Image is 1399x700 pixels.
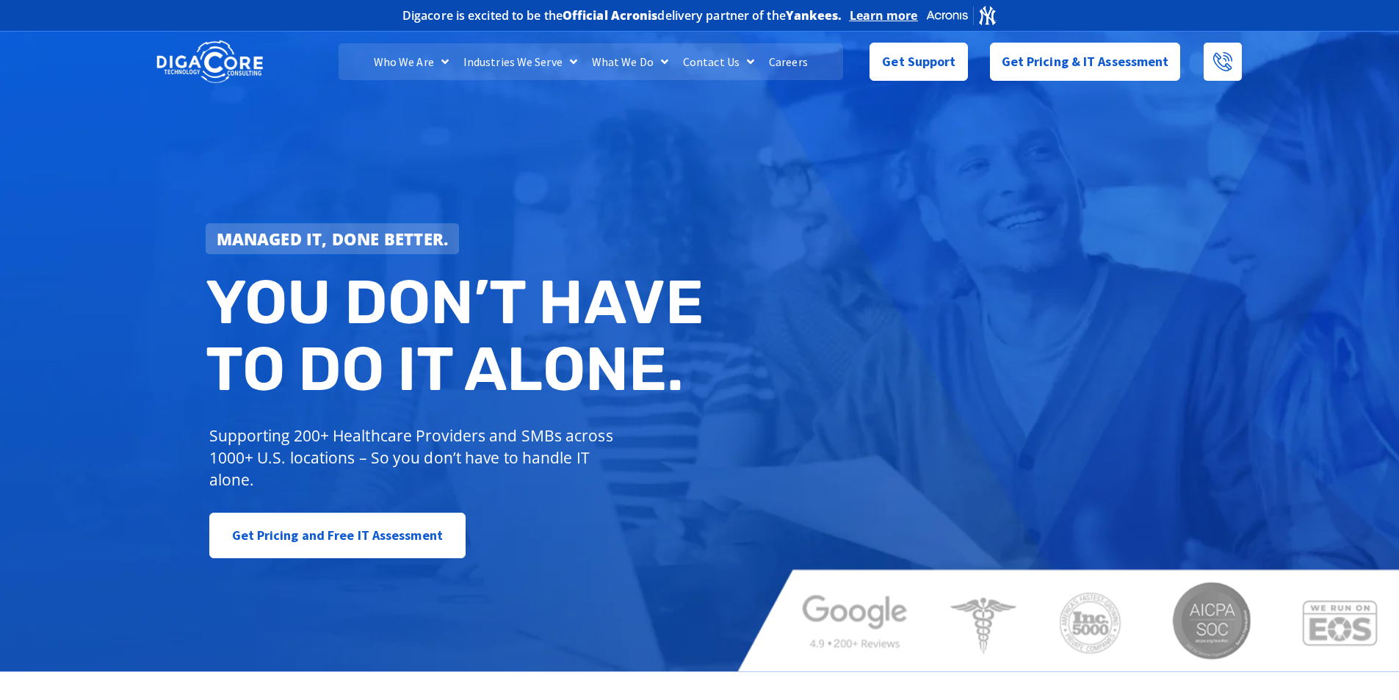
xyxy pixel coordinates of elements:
[676,43,762,80] a: Contact Us
[870,43,967,81] a: Get Support
[206,223,460,254] a: Managed IT, done better.
[762,43,815,80] a: Careers
[882,47,955,76] span: Get Support
[456,43,585,80] a: Industries We Serve
[339,43,842,80] nav: Menu
[585,43,676,80] a: What We Do
[206,269,711,403] h2: You don’t have to do IT alone.
[990,43,1181,81] a: Get Pricing & IT Assessment
[786,7,842,24] b: Yankees.
[232,521,443,550] span: Get Pricing and Free IT Assessment
[1002,47,1169,76] span: Get Pricing & IT Assessment
[402,10,842,21] h2: Digacore is excited to be the delivery partner of the
[850,8,918,23] a: Learn more
[156,39,263,85] img: DigaCore Technology Consulting
[209,425,620,491] p: Supporting 200+ Healthcare Providers and SMBs across 1000+ U.S. locations – So you don’t have to ...
[563,7,658,24] b: Official Acronis
[209,513,466,558] a: Get Pricing and Free IT Assessment
[925,4,997,26] img: Acronis
[217,228,449,250] strong: Managed IT, done better.
[366,43,456,80] a: Who We Are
